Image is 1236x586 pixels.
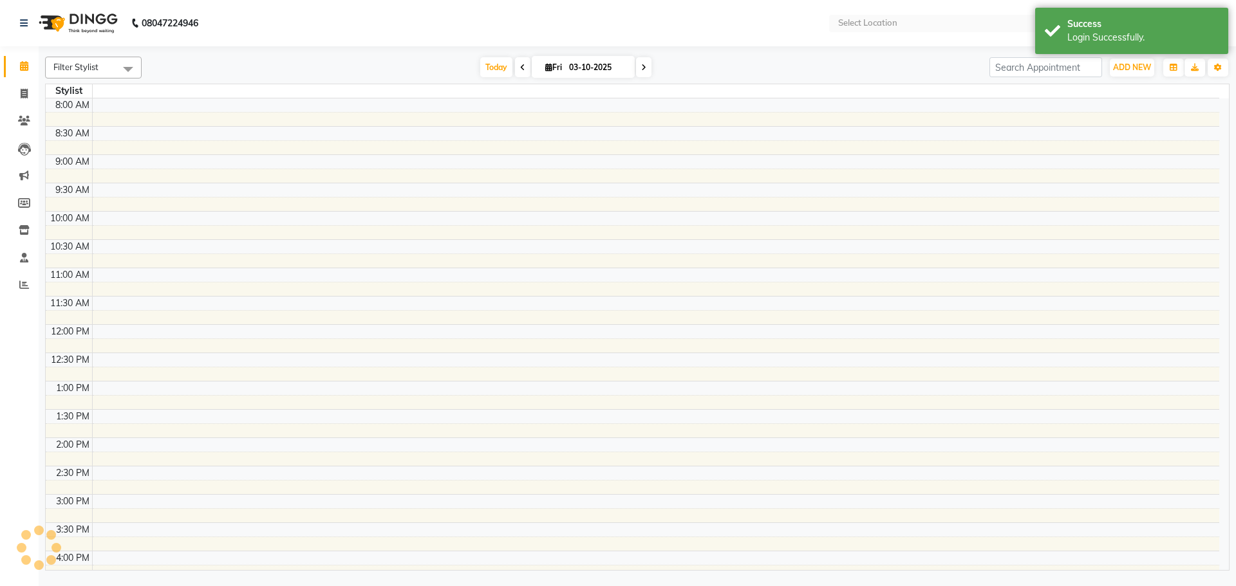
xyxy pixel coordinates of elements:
img: logo [33,5,121,41]
div: 8:30 AM [53,127,92,140]
span: Fri [542,62,565,72]
button: ADD NEW [1110,59,1154,77]
div: 9:30 AM [53,183,92,197]
span: ADD NEW [1113,62,1151,72]
div: 12:00 PM [48,325,92,338]
div: 3:30 PM [53,523,92,536]
span: Filter Stylist [53,62,98,72]
div: 11:30 AM [48,297,92,310]
div: Stylist [46,84,92,98]
b: 08047224946 [142,5,198,41]
div: Login Successfully. [1067,31,1219,44]
div: 1:00 PM [53,381,92,395]
div: Select Location [838,17,897,30]
div: 2:00 PM [53,438,92,452]
span: Today [480,57,512,77]
div: 3:00 PM [53,495,92,508]
div: 12:30 PM [48,353,92,367]
div: 11:00 AM [48,268,92,282]
div: Success [1067,17,1219,31]
div: 4:00 PM [53,551,92,565]
input: 2025-10-03 [565,58,630,77]
div: 1:30 PM [53,410,92,423]
div: 10:00 AM [48,212,92,225]
div: 10:30 AM [48,240,92,253]
div: 8:00 AM [53,98,92,112]
div: 9:00 AM [53,155,92,169]
div: 2:30 PM [53,466,92,480]
input: Search Appointment [989,57,1102,77]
